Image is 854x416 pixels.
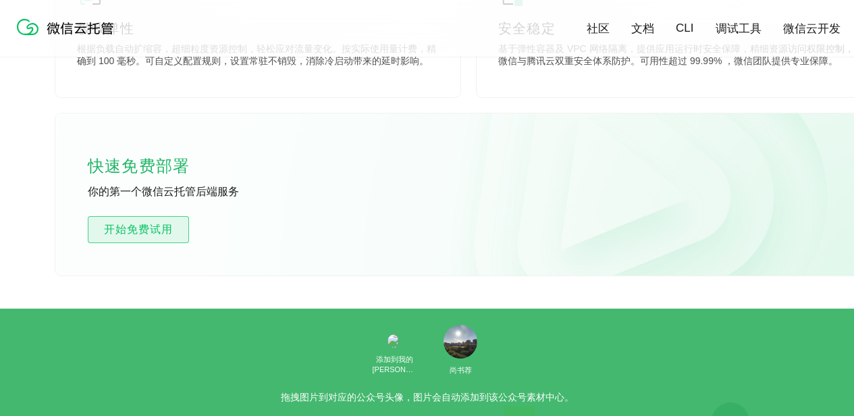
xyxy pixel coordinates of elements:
[716,21,762,36] a: 调试工具
[88,153,223,180] p: 快速免费部署
[88,185,290,200] p: 你的第一个微信云托管后端服务
[783,21,840,36] a: 微信云开发
[676,22,693,35] a: CLI
[77,43,439,70] p: 根据负载自动扩缩容，超细粒度资源控制，轻松应对流量变化。按实际使用量计费，精确到 100 毫秒。可自定义配置规则，设置常驻不销毁，消除冷启动带来的延时影响。
[587,21,610,36] a: 社区
[88,222,188,238] span: 开始免费试用
[14,14,122,41] img: 微信云托管
[631,21,654,36] a: 文档
[14,31,122,43] a: 微信云托管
